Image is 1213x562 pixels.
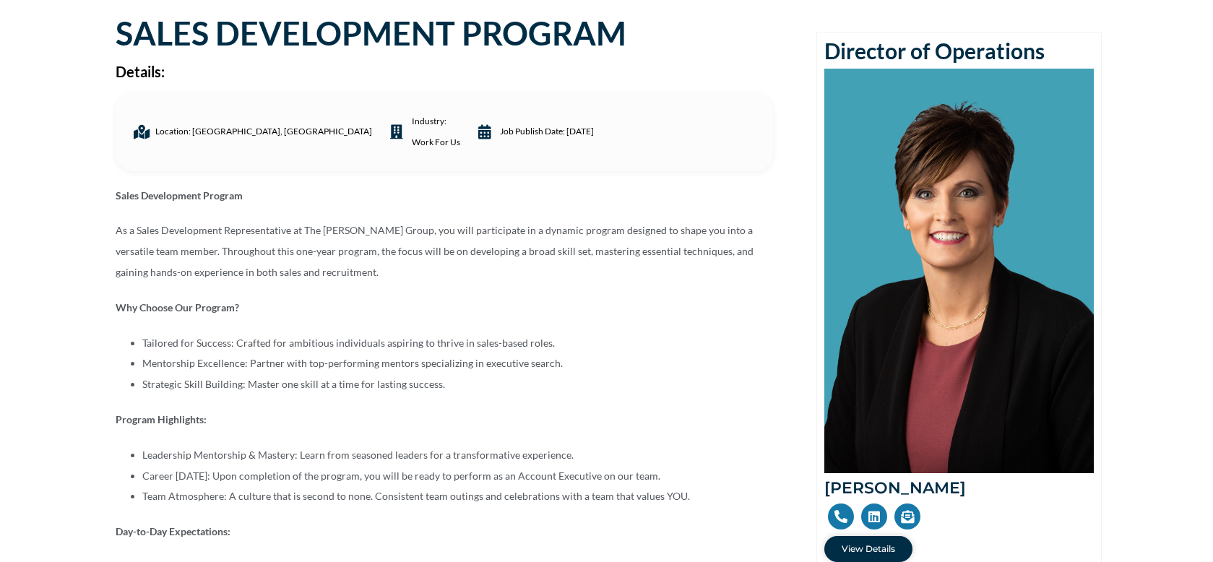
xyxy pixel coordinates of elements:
[412,132,460,153] a: Work For Us
[142,466,773,487] li: Career [DATE]: Upon completion of the program, you will be ready to perform as an Account Executi...
[142,486,773,507] li: Team Atmosphere: A culture that is second to none. Consistent team outings and celebrations with ...
[116,17,773,50] h1: SALES DEVELOPMENT PROGRAM
[116,413,207,425] strong: Program Highlights:
[824,40,1094,61] h2: Director of Operations
[496,121,594,142] span: Job Publish date: [DATE]
[824,480,1094,496] h2: [PERSON_NAME]
[116,220,773,282] p: As a Sales Development Representative at The [PERSON_NAME] Group, you will participate in a dynam...
[116,64,773,79] h2: Details:
[142,445,773,466] li: Leadership Mentorship & Mastery: Learn from seasoned leaders for a transformative experience.
[842,545,895,553] span: View Details
[152,121,372,142] span: Location: [GEOGRAPHIC_DATA], [GEOGRAPHIC_DATA]
[142,374,773,395] li: Strategic Skill Building: Master one skill at a time for lasting success.
[142,333,773,354] li: Tailored for Success: Crafted for ambitious individuals aspiring to thrive in sales-based roles.
[142,353,773,374] li: Mentorship Excellence: Partner with top-performing mentors specializing in executive search.
[116,189,243,202] strong: Sales Development Program
[116,525,230,537] strong: Day-to-Day Expectations:
[824,536,912,562] a: View Details
[116,301,239,314] strong: Why Choose Our Program?
[408,111,460,153] span: industry:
